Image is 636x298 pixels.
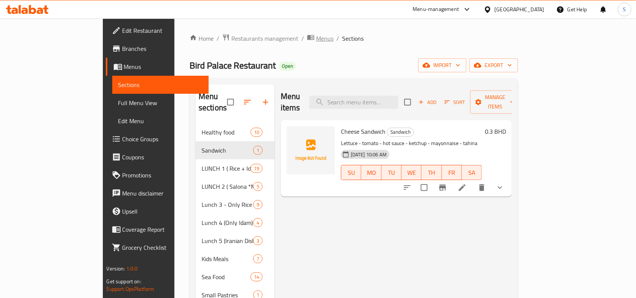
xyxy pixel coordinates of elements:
div: Open [279,62,296,71]
button: Sort [443,96,467,108]
a: Support.OpsPlatform [107,284,154,294]
a: Edit Menu [112,112,209,130]
div: items [251,272,263,281]
span: Restaurants management [231,34,298,43]
button: sort-choices [398,179,416,197]
span: import [424,61,460,70]
span: Lunch 5 (Iranian Dish) [202,236,253,245]
button: SA [462,165,482,180]
div: Lunch 5 (Iranian Dish)3 [196,232,275,250]
span: Sort [445,98,465,107]
li: / [336,34,339,43]
span: Branches [122,44,203,53]
span: Full Menu View [118,98,203,107]
span: Choice Groups [122,134,203,144]
span: TH [425,167,439,178]
span: Healthy food [202,128,251,137]
a: Sections [112,76,209,94]
span: Edit Menu [118,116,203,125]
a: Menu disclaimer [106,184,209,202]
button: WE [402,165,422,180]
span: Menus [124,62,203,71]
span: 10 [251,129,262,136]
svg: Show Choices [495,183,505,192]
span: Coupons [122,153,203,162]
div: LUNCH 2 ( Salona *Maraq*)5 [196,177,275,196]
span: MO [364,167,378,178]
span: 1 [254,147,262,154]
span: Bird Palace Restaurant [190,57,276,74]
span: 5 [254,183,262,190]
p: Lettuce - tomato - hot sauce - ketchup - mayonnaise - tahina [341,139,482,148]
input: search [309,96,398,109]
span: Grocery Checklist [122,243,203,252]
span: [DATE] 10:06 AM [348,151,390,158]
span: Sort sections [238,93,257,111]
span: 7 [254,255,262,263]
div: items [253,182,263,191]
div: items [253,146,263,155]
span: Select section [400,94,416,110]
div: Lunch 3 - Only Rice9 [196,196,275,214]
span: Coverage Report [122,225,203,234]
button: export [469,58,518,72]
span: Sections [342,34,364,43]
a: Edit Restaurant [106,21,209,40]
button: delete [473,179,491,197]
h6: 0.3 BHD [485,126,506,137]
span: FR [445,167,459,178]
div: LUNCH 1 ( Rice + Idam)19 [196,159,275,177]
span: Select to update [416,180,432,196]
span: Lunch 3 - Only Rice [202,200,253,209]
button: Manage items [470,90,521,114]
a: Upsell [106,202,209,220]
span: S [623,5,626,14]
a: Menus [106,58,209,76]
span: Select all sections [223,94,238,110]
span: Promotions [122,171,203,180]
button: TU [382,165,402,180]
span: LUNCH 1 ( Rice + Idam) [202,164,251,173]
div: items [253,218,263,227]
div: items [253,200,263,209]
div: items [253,254,263,263]
span: export [475,61,512,70]
span: 4 [254,219,262,226]
span: 14 [251,274,262,281]
span: Sections [118,80,203,89]
button: Add [416,96,440,108]
div: items [251,164,263,173]
span: Upsell [122,207,203,216]
a: Branches [106,40,209,58]
button: import [418,58,466,72]
button: Branch-specific-item [434,179,452,197]
span: TU [385,167,399,178]
a: Promotions [106,166,209,184]
span: 9 [254,201,262,208]
h2: Menu sections [199,91,227,113]
div: Sandwich [387,128,414,137]
button: MO [361,165,381,180]
button: SU [341,165,361,180]
button: FR [442,165,462,180]
button: Add section [257,93,275,111]
div: Lunch 4 (Only Idam)4 [196,214,275,232]
span: LUNCH 2 ( Salona *Maraq*) [202,182,253,191]
a: Edit menu item [458,183,467,192]
span: Edit Restaurant [122,26,203,35]
span: Cheese Sandwich [341,126,385,137]
a: Full Menu View [112,94,209,112]
button: TH [422,165,442,180]
div: Sandwich [202,146,253,155]
span: Get support on: [107,277,141,286]
span: SU [344,167,358,178]
div: Menu-management [413,5,459,14]
a: Coverage Report [106,220,209,238]
span: Lunch 4 (Only Idam) [202,218,253,227]
span: Sandwich [387,128,414,136]
div: Sandwich1 [196,141,275,159]
img: Cheese Sandwich [287,126,335,174]
a: Menus [307,34,333,43]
